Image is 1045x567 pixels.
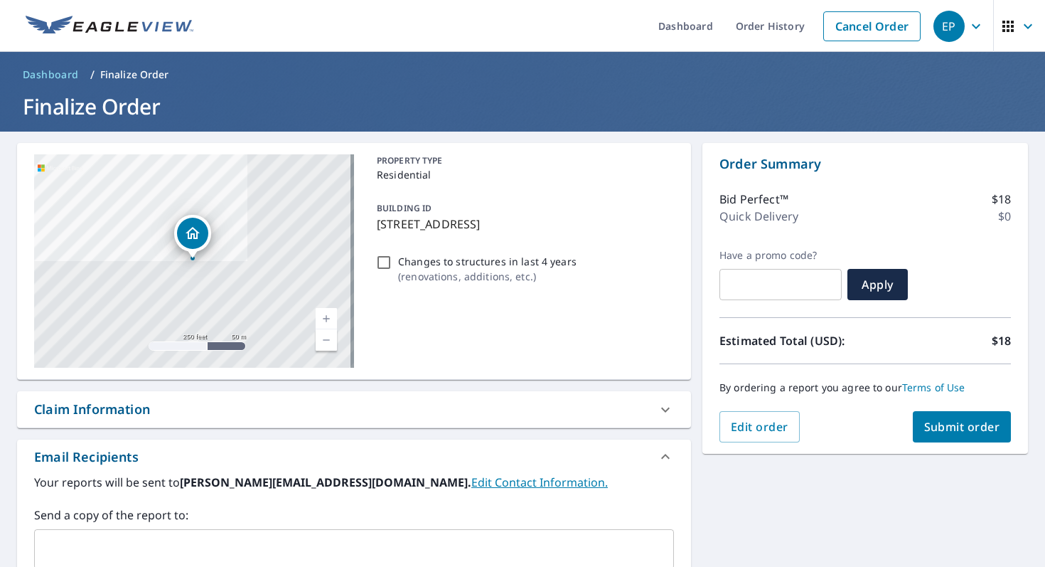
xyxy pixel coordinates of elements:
[719,411,800,443] button: Edit order
[719,381,1011,394] p: By ordering a report you agree to our
[180,475,471,490] b: [PERSON_NAME][EMAIL_ADDRESS][DOMAIN_NAME].
[992,191,1011,208] p: $18
[377,154,668,167] p: PROPERTY TYPE
[34,400,150,419] div: Claim Information
[23,68,79,82] span: Dashboard
[998,208,1011,225] p: $0
[719,191,788,208] p: Bid Perfect™
[17,92,1028,121] h1: Finalize Order
[34,447,139,467] div: Email Recipients
[26,16,193,37] img: EV Logo
[719,249,842,262] label: Have a promo code?
[316,308,337,329] a: Current Level 17, Zoom In
[719,154,1011,174] p: Order Summary
[719,208,798,225] p: Quick Delivery
[924,419,1000,435] span: Submit order
[731,419,788,435] span: Edit order
[377,167,668,182] p: Residential
[847,269,908,300] button: Apply
[17,440,691,474] div: Email Recipients
[34,474,674,491] label: Your reports will be sent to
[174,215,211,259] div: Dropped pin, building 1, Residential property, 988 Woodshire Way Lexington, KY 40515
[823,11,921,41] a: Cancel Order
[398,254,577,269] p: Changes to structures in last 4 years
[933,11,965,42] div: EP
[719,332,865,349] p: Estimated Total (USD):
[859,277,896,292] span: Apply
[17,391,691,428] div: Claim Information
[17,63,85,86] a: Dashboard
[377,202,432,214] p: BUILDING ID
[913,411,1012,443] button: Submit order
[316,329,337,351] a: Current Level 17, Zoom Out
[17,63,1028,86] nav: breadcrumb
[471,475,608,490] a: EditContactInfo
[100,68,169,82] p: Finalize Order
[398,269,577,284] p: ( renovations, additions, etc. )
[377,216,668,233] p: [STREET_ADDRESS]
[902,381,965,394] a: Terms of Use
[34,507,674,524] label: Send a copy of the report to:
[90,66,95,83] li: /
[992,332,1011,349] p: $18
